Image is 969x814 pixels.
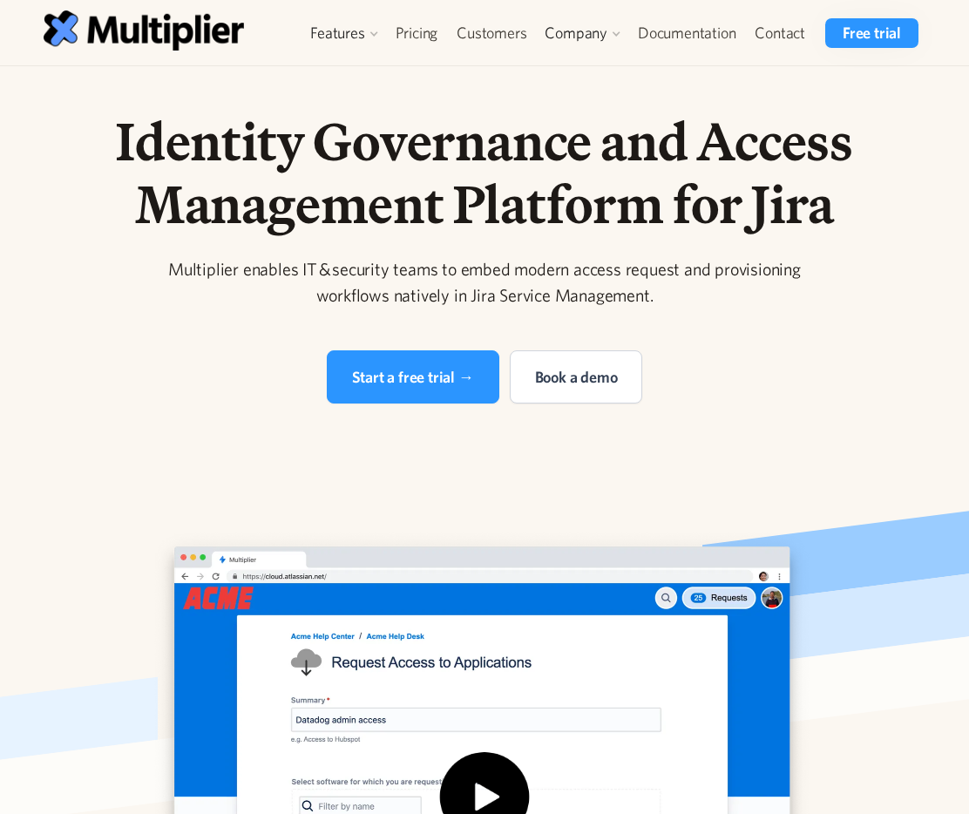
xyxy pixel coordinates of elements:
a: Customers [447,18,536,48]
div: Features [302,18,385,48]
a: Pricing [386,18,448,48]
div: Company [536,18,628,48]
a: Contact [745,18,815,48]
a: Free trial [825,18,918,48]
div: Start a free trial → [352,365,474,389]
a: Start a free trial → [327,350,499,404]
div: Book a demo [535,365,618,389]
div: Features [310,23,364,44]
div: Company [545,23,607,44]
div: Multiplier enables IT & security teams to embed modern access request and provisioning workflows ... [150,256,819,309]
a: Documentation [628,18,745,48]
a: Book a demo [510,350,643,404]
h1: Identity Governance and Access Management Platform for Jira [38,110,931,235]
